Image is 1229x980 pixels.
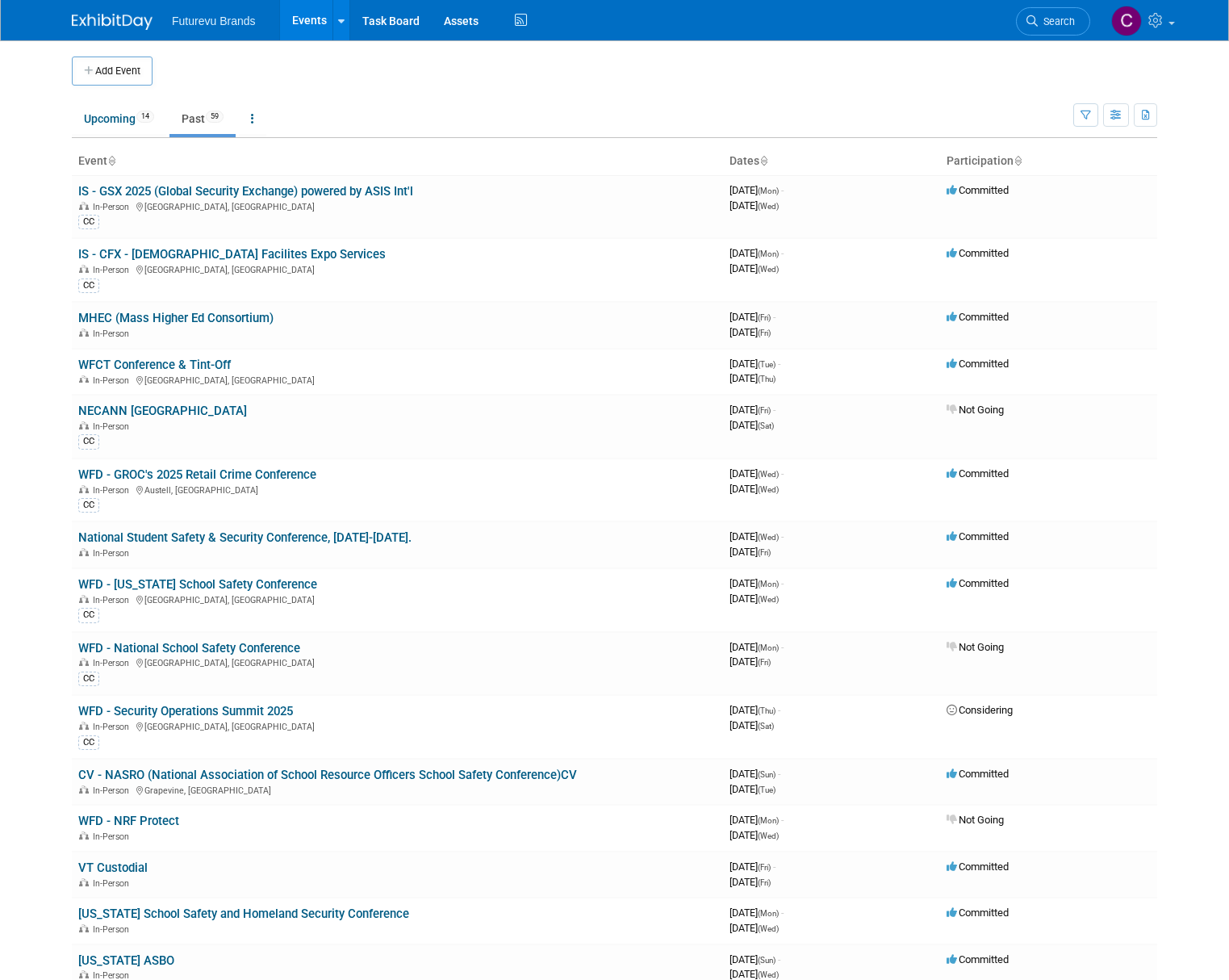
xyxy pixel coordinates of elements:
[729,311,775,323] span: [DATE]
[781,467,784,480] span: -
[758,658,771,667] span: (Fri)
[78,215,99,229] div: CC
[107,154,115,167] a: Sort by Event Name
[79,785,89,794] img: In-Person Event
[78,467,316,482] a: WFD - GROC's 2025 Retail Crime Conference
[947,247,1009,259] span: Committed
[93,265,134,275] span: In-Person
[136,111,154,123] span: 14
[758,878,771,887] span: (Fri)
[781,247,784,259] span: -
[78,279,99,293] div: CC
[947,953,1009,965] span: Committed
[729,829,779,841] span: [DATE]
[729,184,784,196] span: [DATE]
[781,577,784,589] span: -
[940,148,1157,175] th: Participation
[758,831,779,840] span: (Wed)
[93,202,134,212] span: In-Person
[781,814,784,826] span: -
[759,154,767,167] a: Sort by Start Date
[78,262,717,275] div: [GEOGRAPHIC_DATA], [GEOGRAPHIC_DATA]
[758,909,779,918] span: (Mon)
[729,719,774,731] span: [DATE]
[93,421,134,432] span: In-Person
[778,358,780,370] span: -
[781,530,784,542] span: -
[78,593,717,605] div: [GEOGRAPHIC_DATA], [GEOGRAPHIC_DATA]
[758,956,775,965] span: (Sun)
[79,485,89,493] img: In-Person Event
[79,329,89,337] img: In-Person Event
[729,641,784,653] span: [DATE]
[78,530,412,545] a: National Student Safety & Security Conference, [DATE]-[DATE].
[79,831,89,840] img: In-Person Event
[93,831,134,842] span: In-Person
[729,546,771,558] span: [DATE]
[78,434,99,449] div: CC
[947,184,1009,196] span: Committed
[729,199,779,211] span: [DATE]
[947,358,1009,370] span: Committed
[758,265,779,274] span: (Wed)
[773,311,775,323] span: -
[729,783,775,795] span: [DATE]
[773,404,775,416] span: -
[78,641,300,655] a: WFD - National School Safety Conference
[729,876,771,888] span: [DATE]
[778,704,780,716] span: -
[79,265,89,273] img: In-Person Event
[758,329,771,337] span: (Fri)
[93,785,134,796] span: In-Person
[79,658,89,666] img: In-Person Event
[93,485,134,496] span: In-Person
[78,704,293,718] a: WFD - Security Operations Summit 2025
[781,907,784,919] span: -
[78,608,99,622] div: CC
[78,655,717,668] div: [GEOGRAPHIC_DATA], [GEOGRAPHIC_DATA]
[758,924,779,933] span: (Wed)
[78,861,148,875] a: VT Custodial
[93,548,134,559] span: In-Person
[947,404,1004,416] span: Not Going
[729,467,784,480] span: [DATE]
[78,577,317,592] a: WFD - [US_STATE] School Safety Conference
[758,785,775,794] span: (Tue)
[947,530,1009,542] span: Committed
[758,360,775,369] span: (Tue)
[947,768,1009,780] span: Committed
[729,704,780,716] span: [DATE]
[758,595,779,604] span: (Wed)
[729,326,771,338] span: [DATE]
[78,247,386,262] a: IS - CFX - [DEMOGRAPHIC_DATA] Facilites Expo Services
[758,421,774,430] span: (Sat)
[169,103,236,134] a: Past59
[758,706,775,715] span: (Thu)
[758,643,779,652] span: (Mon)
[758,816,779,825] span: (Mon)
[758,970,779,979] span: (Wed)
[758,313,771,322] span: (Fri)
[1016,7,1090,36] a: Search
[78,907,409,921] a: [US_STATE] School Safety and Homeland Security Conference
[78,373,717,386] div: [GEOGRAPHIC_DATA], [GEOGRAPHIC_DATA]
[947,311,1009,323] span: Committed
[758,770,775,779] span: (Sun)
[773,861,775,873] span: -
[729,655,771,668] span: [DATE]
[93,878,134,889] span: In-Person
[78,404,247,418] a: NECANN [GEOGRAPHIC_DATA]
[758,470,779,479] span: (Wed)
[78,783,717,796] div: Grapevine, [GEOGRAPHIC_DATA]
[758,202,779,211] span: (Wed)
[78,953,174,968] a: [US_STATE] ASBO
[729,262,779,274] span: [DATE]
[93,329,134,339] span: In-Person
[758,863,771,872] span: (Fri)
[778,768,780,780] span: -
[78,358,231,372] a: WFCT Conference & Tint-Off
[729,483,779,495] span: [DATE]
[72,148,723,175] th: Event
[206,111,224,123] span: 59
[1038,15,1075,27] span: Search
